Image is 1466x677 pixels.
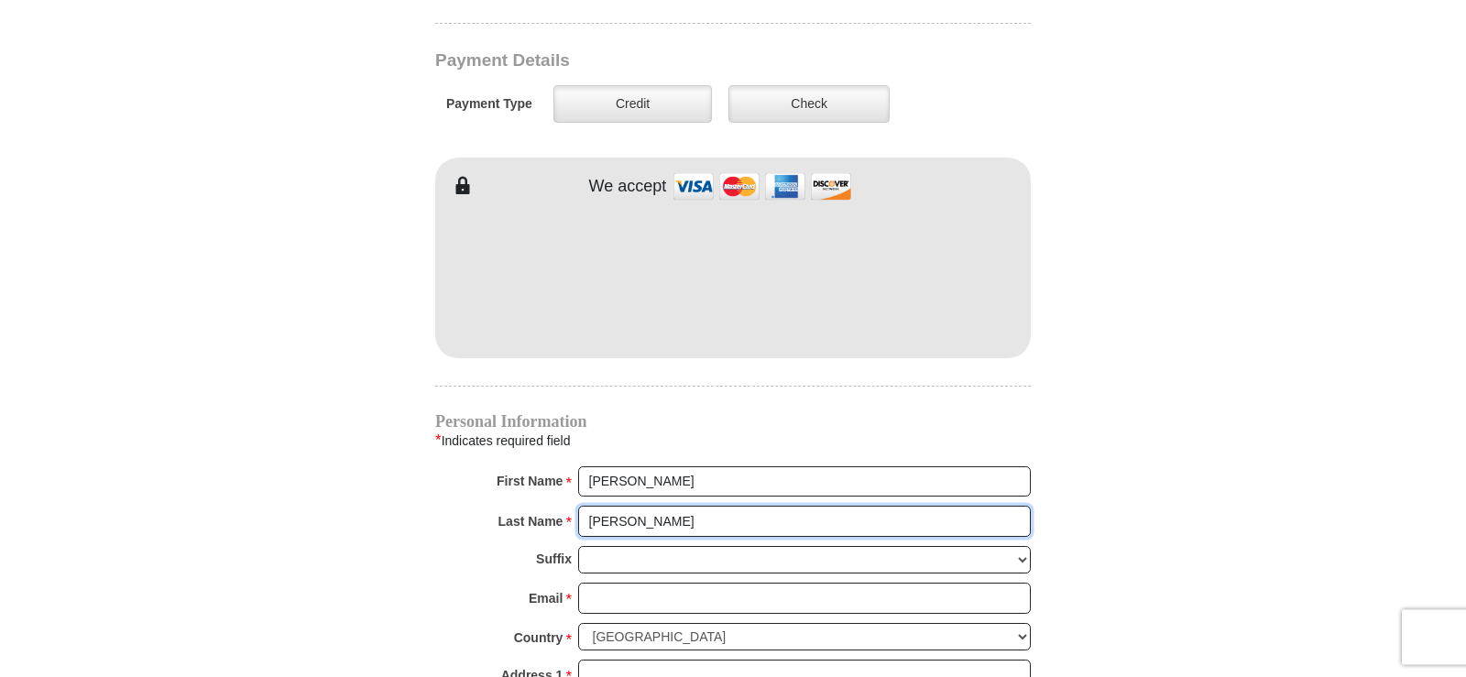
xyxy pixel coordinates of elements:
h4: We accept [589,177,667,197]
label: Check [728,85,890,123]
strong: Last Name [498,508,563,534]
strong: Suffix [536,546,572,572]
label: Credit [553,85,712,123]
div: Indicates required field [435,429,1031,453]
strong: Email [529,585,563,611]
strong: First Name [497,468,563,494]
strong: Country [514,625,563,650]
h3: Payment Details [435,50,903,71]
img: credit cards accepted [671,167,854,206]
h4: Personal Information [435,414,1031,429]
h5: Payment Type [446,96,532,112]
